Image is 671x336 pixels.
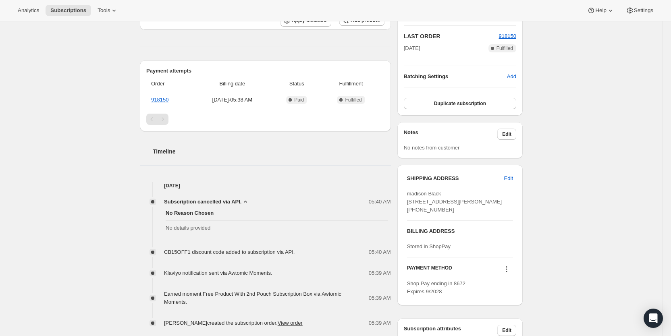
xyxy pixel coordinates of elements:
h2: Timeline [153,147,391,156]
h6: Batching Settings [404,73,507,81]
span: Subscription cancelled via API. [164,198,241,206]
span: No Reason Chosen [166,209,388,217]
span: Analytics [18,7,39,14]
span: Klaviyo notification sent via Awtomic Moments. [164,270,272,276]
span: Duplicate subscription [434,100,486,107]
span: Shop Pay ending in 8672 Expires 9/2028 [407,280,465,295]
span: Earned moment Free Product With 2nd Pouch Subscription Box via Awtomic Moments. [164,291,341,305]
span: Status [276,80,318,88]
h3: PAYMENT METHOD [407,265,452,276]
button: Subscription cancelled via API. [164,198,249,206]
a: View order [278,320,303,326]
span: Paid [294,97,304,103]
span: Settings [634,7,653,14]
span: Tools [98,7,110,14]
span: 05:40 AM [369,198,391,206]
button: Edit [497,325,516,336]
span: [PERSON_NAME] created the subscription order. [164,320,303,326]
button: Add [502,70,521,83]
h3: BILLING ADDRESS [407,227,513,235]
button: Subscriptions [46,5,91,16]
button: Edit [497,129,516,140]
span: Add [507,73,516,81]
span: [DATE] [404,44,420,52]
span: Edit [504,174,513,183]
h2: LAST ORDER [404,32,499,40]
h3: Notes [404,129,498,140]
h4: [DATE] [140,182,391,190]
span: 05:39 AM [369,294,391,302]
span: Fulfilled [496,45,513,52]
span: 05:40 AM [369,248,391,256]
button: 918150 [499,32,516,40]
span: CB15OFF1 discount code added to subscription via API. [164,249,295,255]
span: Billing date [194,80,271,88]
span: Subscriptions [50,7,86,14]
div: Open Intercom Messenger [644,309,663,328]
button: Edit [499,172,518,185]
h2: Payment attempts [146,67,384,75]
nav: Pagination [146,114,384,125]
span: 05:39 AM [369,269,391,277]
button: Analytics [13,5,44,16]
span: Edit [502,131,511,137]
h3: SHIPPING ADDRESS [407,174,504,183]
button: Settings [621,5,658,16]
span: madison Black [STREET_ADDRESS][PERSON_NAME] [PHONE_NUMBER] [407,191,502,213]
span: [DATE] · 05:38 AM [194,96,271,104]
a: 918150 [499,33,516,39]
span: Fulfilled [345,97,361,103]
a: 918150 [151,97,168,103]
span: No details provided [166,224,388,232]
span: Help [595,7,606,14]
span: Edit [502,327,511,334]
span: 05:39 AM [369,319,391,327]
button: Help [582,5,619,16]
h3: Subscription attributes [404,325,498,336]
span: Stored in ShopPay [407,243,451,249]
button: Tools [93,5,123,16]
span: Fulfillment [323,80,380,88]
span: No notes from customer [404,145,460,151]
th: Order [146,75,191,93]
button: Duplicate subscription [404,98,516,109]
